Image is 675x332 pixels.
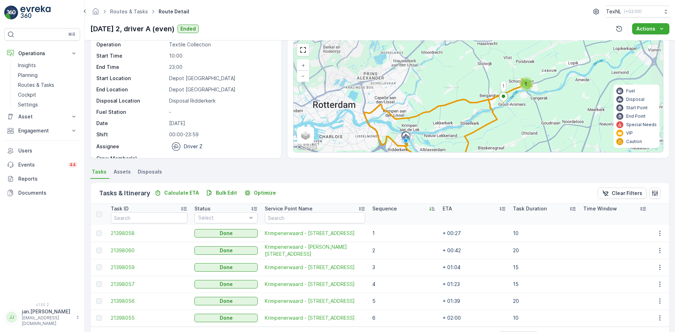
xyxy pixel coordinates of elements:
[439,225,509,242] td: + 00:27
[169,75,274,82] p: Depot [GEOGRAPHIC_DATA]
[111,247,187,254] a: 21398060
[96,41,166,48] p: Operation
[301,73,305,79] span: −
[626,122,657,128] p: Special Needs
[194,229,258,237] button: Done
[111,298,187,305] a: 21398056
[18,161,64,168] p: Events
[18,127,66,134] p: Engagement
[302,62,305,68] span: +
[4,158,80,172] a: Events44
[254,189,276,196] p: Optimize
[265,298,365,305] a: Krimpenerwaard - Cellebroedersstraat 33
[111,264,187,271] span: 21398059
[298,128,313,143] a: Layers
[265,314,365,321] a: Krimpenerwaard - Vlierstraat 16
[96,143,119,150] p: Assignee
[96,97,166,104] p: Disposal Location
[519,77,533,91] div: 5
[220,247,233,254] p: Done
[18,72,38,79] p: Planning
[96,230,102,236] div: Toggle Row Selected
[194,280,258,288] button: Done
[265,264,365,271] a: Krimpenerwaard - Bergambachterstraat 9
[194,263,258,272] button: Done
[4,186,80,200] a: Documents
[513,230,576,237] p: 10
[439,242,509,259] td: + 00:42
[157,8,191,15] span: Route Detail
[295,143,319,152] a: Open this area in Google Maps (opens a new window)
[216,189,237,196] p: Bulk Edit
[169,131,274,138] p: 00:00-23:59
[194,297,258,305] button: Done
[241,189,279,197] button: Optimize
[15,100,80,110] a: Settings
[513,298,576,305] p: 20
[626,88,635,94] p: Fuel
[298,60,308,71] a: Zoom In
[114,168,131,175] span: Assets
[111,281,187,288] a: 21398057
[110,8,148,14] a: Routes & Tasks
[6,312,17,323] div: JJ
[18,113,66,120] p: Asset
[18,175,77,182] p: Reports
[18,147,77,154] p: Users
[111,205,129,212] p: Task ID
[96,131,166,138] p: Shift
[632,23,669,34] button: Actions
[265,212,365,223] input: Search
[598,188,647,199] button: Clear Filters
[295,143,319,152] img: Google
[152,189,202,197] button: Calculate ETA
[203,189,240,197] button: Bulk Edit
[265,230,365,237] span: Krimpenerwaard - [STREET_ADDRESS]
[583,205,617,212] p: Time Window
[513,314,576,321] p: 10
[372,298,436,305] p: 5
[4,172,80,186] a: Reports
[626,113,645,119] p: End Point
[111,212,187,223] input: Search
[372,264,436,271] p: 3
[265,243,365,258] span: Krimpenerwaard - [PERSON_NAME][STREET_ADDRESS]
[265,281,365,288] a: Krimpenerwaard - Doelenplein 5
[612,190,642,197] p: Clear Filters
[178,25,199,33] button: Ended
[439,259,509,276] td: + 01:04
[194,205,211,212] p: Status
[169,64,274,71] p: 23:00
[169,120,274,127] p: [DATE]
[626,139,642,144] p: Caution
[4,302,80,307] span: v 1.50.2
[220,230,233,237] p: Done
[184,143,202,150] p: Driver Z
[96,248,102,253] div: Toggle Row Selected
[298,71,308,81] a: Zoom Out
[15,60,80,70] a: Insights
[96,109,166,116] p: Fuel Station
[606,8,621,15] p: TexNL
[15,80,80,90] a: Routes & Tasks
[265,243,365,258] a: Krimpenerwaard - Albert Plesmanstraat 4
[92,10,99,16] a: Homepage
[169,155,274,162] p: -
[372,205,397,212] p: Sequence
[626,130,633,136] p: VIP
[220,281,233,288] p: Done
[22,308,72,315] p: jan.[PERSON_NAME]
[372,281,436,288] p: 4
[194,314,258,322] button: Done
[265,264,365,271] span: Krimpenerwaard - [STREET_ADDRESS]
[372,314,436,321] p: 6
[20,6,51,20] img: logo_light-DOdMpM7g.png
[636,25,655,32] p: Actions
[164,189,199,196] p: Calculate ETA
[626,105,648,111] p: Start Point
[169,86,274,93] p: Depot [GEOGRAPHIC_DATA]
[96,120,166,127] p: Date
[96,155,166,162] p: Crew Member(s)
